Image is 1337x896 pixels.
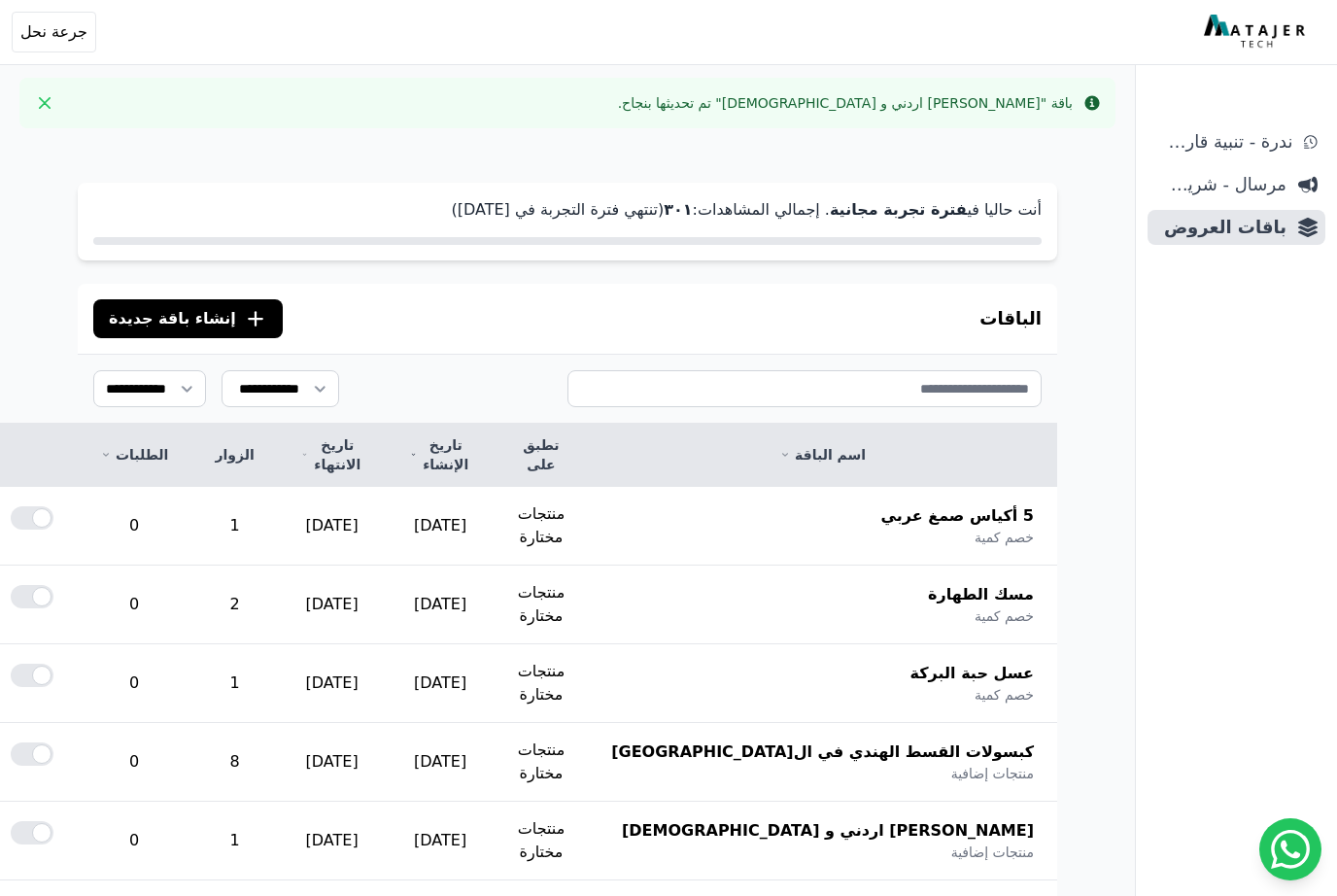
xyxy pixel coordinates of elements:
td: [DATE] [387,723,495,802]
td: منتجات مختارة [495,487,589,566]
span: باقات العروض [1155,214,1286,241]
th: تطبق على [495,424,589,487]
td: منتجات مختارة [495,802,589,880]
p: أنت حاليا في . إجمالي المشاهدات: (تنتهي فترة التجربة في [DATE]) [93,198,1042,222]
a: تاريخ الإنشاء [410,435,471,474]
td: [DATE] [278,723,387,802]
td: [DATE] [278,802,387,880]
span: 5 أكياس صمغ عربي [881,504,1034,528]
a: تاريخ الانتهاء [301,435,363,474]
td: 1 [191,487,277,566]
span: كبسولات القسط الهندي في ال[GEOGRAPHIC_DATA] [611,741,1034,764]
span: [PERSON_NAME] اردني و [DEMOGRAPHIC_DATA] [622,819,1034,843]
td: 0 [77,566,191,644]
td: 0 [77,487,191,566]
button: إنشاء باقة جديدة [93,299,283,338]
td: 8 [191,723,277,802]
td: [DATE] [278,644,387,723]
td: [DATE] [387,644,495,723]
td: [DATE] [278,487,387,566]
button: Close [29,87,60,119]
img: MatajerTech Logo [1204,15,1310,50]
td: 1 [191,644,277,723]
strong: ۳۰١ [664,200,692,219]
td: [DATE] [387,566,495,644]
a: الطلبات [100,445,168,465]
td: 0 [77,644,191,723]
td: 0 [77,723,191,802]
td: 0 [77,802,191,880]
span: خصم كمية [975,528,1034,547]
span: جرعة نحل [20,20,87,44]
span: إنشاء باقة جديدة [109,307,236,330]
strong: فترة تجربة مجانية [830,200,967,219]
h3: الباقات [979,305,1042,332]
th: الزوار [191,424,277,487]
button: جرعة نحل [12,12,96,52]
span: مسك الطهارة [928,583,1034,606]
a: اسم الباقة [611,445,1034,465]
td: منتجات مختارة [495,644,589,723]
td: منتجات مختارة [495,723,589,802]
span: منتجات إضافية [951,843,1034,862]
span: ندرة - تنبية قارب علي النفاذ [1155,128,1292,155]
span: مرسال - شريط دعاية [1155,171,1286,198]
td: [DATE] [387,487,495,566]
span: عسل حبة البركة [910,662,1034,685]
div: باقة "[PERSON_NAME] اردني و [DEMOGRAPHIC_DATA]" تم تحديثها بنجاح. [618,93,1073,113]
td: [DATE] [387,802,495,880]
span: خصم كمية [975,685,1034,705]
span: خصم كمية [975,606,1034,626]
td: 1 [191,802,277,880]
span: منتجات إضافية [951,764,1034,783]
td: منتجات مختارة [495,566,589,644]
td: 2 [191,566,277,644]
td: [DATE] [278,566,387,644]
